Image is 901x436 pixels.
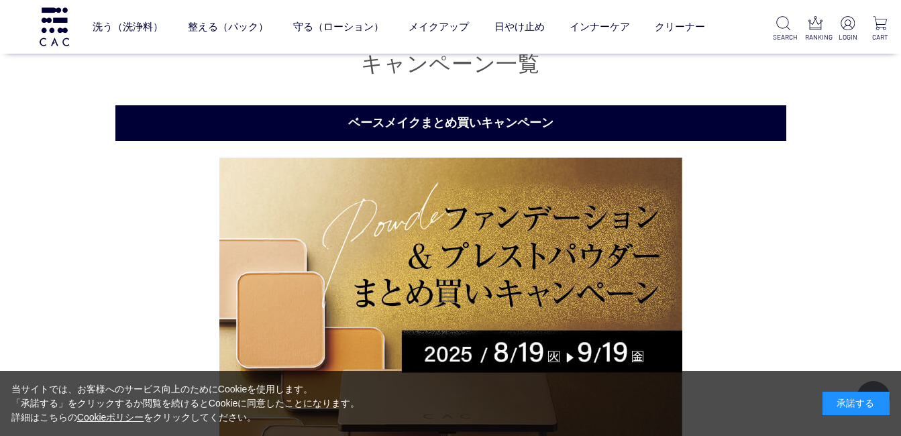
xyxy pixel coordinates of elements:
a: RANKING [805,16,826,42]
h2: ベースメイクまとめ買いキャンペーン [115,105,786,141]
div: 承諾する [823,392,890,415]
a: インナーケア [570,9,630,44]
p: LOGIN [837,32,858,42]
p: RANKING [805,32,826,42]
a: 洗う（洗浄料） [93,9,163,44]
a: CART [869,16,890,42]
a: 守る（ローション） [293,9,384,44]
p: CART [869,32,890,42]
a: LOGIN [837,16,858,42]
a: SEARCH [773,16,794,42]
a: 整える（パック） [188,9,268,44]
a: メイクアップ [409,9,469,44]
div: 当サイトでは、お客様へのサービス向上のためにCookieを使用します。 「承諾する」をクリックするか閲覧を続けるとCookieに同意したことになります。 詳細はこちらの をクリックしてください。 [11,382,360,425]
p: SEARCH [773,32,794,42]
a: Cookieポリシー [77,412,144,423]
a: クリーナー [655,9,705,44]
a: 日やけ止め [494,9,545,44]
img: logo [38,7,71,46]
